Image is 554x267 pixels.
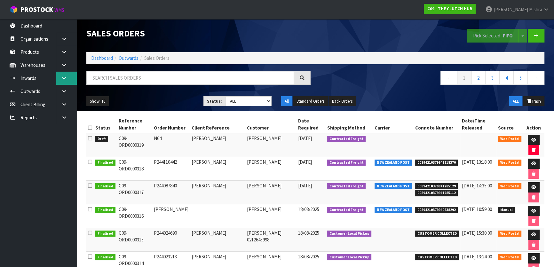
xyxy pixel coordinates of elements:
span: Web Portal [498,160,522,166]
span: Sales Orders [144,55,170,61]
span: Web Portal [498,183,522,190]
th: Reference Number [117,116,153,133]
td: [PERSON_NAME] [245,157,297,181]
strong: C09 - THE CLUTCH HUB [427,6,472,12]
th: Client Reference [190,116,245,133]
span: CUSTOMER COLLECTED [415,231,459,237]
button: All [281,96,292,106]
th: Carrier [373,116,414,133]
th: Date Required [297,116,326,133]
td: [PERSON_NAME] [190,133,245,157]
a: 1 [457,71,471,85]
span: Finalised [95,254,115,261]
td: P244087840 [152,181,190,204]
th: Order Number [152,116,190,133]
span: [DATE] 14:35:00 [462,183,492,189]
button: Trash [523,96,544,106]
td: [PERSON_NAME] [190,181,245,204]
span: 00894210379941285112 [415,190,458,196]
span: 00894210379941218370 [415,160,458,166]
span: 18/08/2025 [298,254,319,260]
span: Finalised [95,207,115,213]
a: Outwards [119,55,138,61]
a: 2 [471,71,486,85]
td: P244024690 [152,228,190,252]
a: 4 [499,71,514,85]
td: C09-ORD0000315 [117,228,153,252]
button: Show: 10 [86,96,109,106]
span: NEW ZEALAND POST [375,207,412,213]
th: Action [523,116,544,133]
span: [DATE] 15:30:00 [462,230,492,236]
span: [DATE] [298,183,312,189]
button: Back Orders [328,96,356,106]
h1: Sales Orders [86,29,311,38]
span: 18/08/2025 [298,206,319,212]
span: [DATE] 10:59:00 [462,206,492,212]
span: Draft [95,136,108,142]
span: Contracted Freight [327,136,366,142]
td: [PERSON_NAME] [245,181,297,204]
span: [DATE] [298,135,312,141]
th: Status [94,116,117,133]
span: Contracted Freight [327,207,366,213]
strong: Status: [207,98,222,104]
td: [PERSON_NAME] [245,204,297,228]
span: [DATE] [298,159,312,165]
span: [DATE] 13:24:00 [462,254,492,260]
span: [PERSON_NAME] [494,6,528,12]
a: 5 [513,71,528,85]
span: ProStock [20,5,53,14]
span: Contracted Freight [327,160,366,166]
span: Customer Local Pickup [327,231,372,237]
img: cube-alt.png [10,5,18,13]
span: Web Portal [498,136,522,142]
strong: FIFO [503,33,513,39]
button: ALL [509,96,522,106]
td: [PERSON_NAME] [190,228,245,252]
td: C09-ORD0000319 [117,133,153,157]
td: C09-ORD0000317 [117,181,153,204]
input: Search sales orders [86,71,294,85]
span: Mishra [529,6,542,12]
td: [PERSON_NAME] 0212645998 [245,228,297,252]
span: Finalised [95,231,115,237]
button: Standard Orders [293,96,328,106]
span: NEW ZEALAND POST [375,183,412,190]
span: 00894210379941285129 [415,183,458,190]
small: WMS [54,7,64,13]
span: Customer Local Pickup [327,254,372,261]
span: 00894210379940638292 [415,207,458,213]
span: NEW ZEALAND POST [375,160,412,166]
span: Finalised [95,183,115,190]
th: Connote Number [414,116,461,133]
a: 3 [485,71,500,85]
a: ← [440,71,457,85]
td: [PERSON_NAME] [190,157,245,181]
th: Date/Time Released [460,116,496,133]
th: Shipping Method [326,116,373,133]
span: [DATE] 13:18:00 [462,159,492,165]
a: C09 - THE CLUTCH HUB [424,4,476,14]
span: 18/08/2025 [298,230,319,236]
td: C09-ORD0000316 [117,204,153,228]
td: P244110442 [152,157,190,181]
span: Web Portal [498,254,522,261]
a: Dashboard [91,55,113,61]
nav: Page navigation [320,71,544,87]
td: N64 [152,133,190,157]
a: → [527,71,544,85]
th: Customer [245,116,297,133]
span: Finalised [95,160,115,166]
span: Contracted Freight [327,183,366,190]
th: Source [496,116,523,133]
td: [PERSON_NAME] [152,204,190,228]
span: Web Portal [498,231,522,237]
span: Manual [498,207,515,213]
td: [PERSON_NAME] [245,133,297,157]
button: Pick Selected -FIFO [467,29,519,43]
td: C09-ORD0000318 [117,157,153,181]
span: CUSTOMER COLLECTED [415,254,459,261]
